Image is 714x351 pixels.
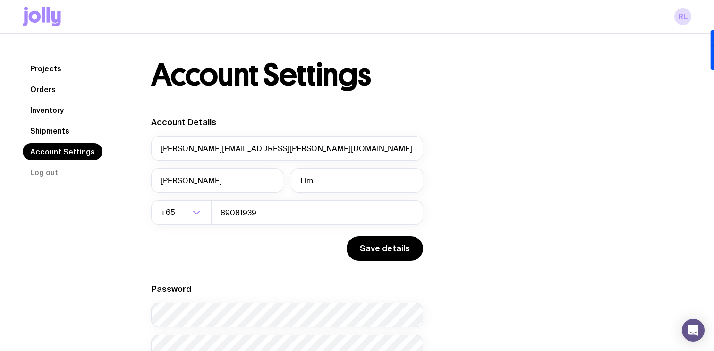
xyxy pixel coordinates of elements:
[151,60,371,90] h1: Account Settings
[151,284,191,294] label: Password
[347,236,423,261] button: Save details
[682,319,705,342] div: Open Intercom Messenger
[23,81,63,98] a: Orders
[291,168,423,193] input: Last Name
[151,136,423,161] input: your@email.com
[151,168,283,193] input: First Name
[23,143,102,160] a: Account Settings
[23,122,77,139] a: Shipments
[23,102,71,119] a: Inventory
[151,200,212,225] div: Search for option
[23,164,66,181] button: Log out
[674,8,691,25] a: RL
[151,117,216,127] label: Account Details
[211,200,423,225] input: 0400123456
[161,200,177,225] span: +65
[23,60,69,77] a: Projects
[177,200,190,225] input: Search for option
